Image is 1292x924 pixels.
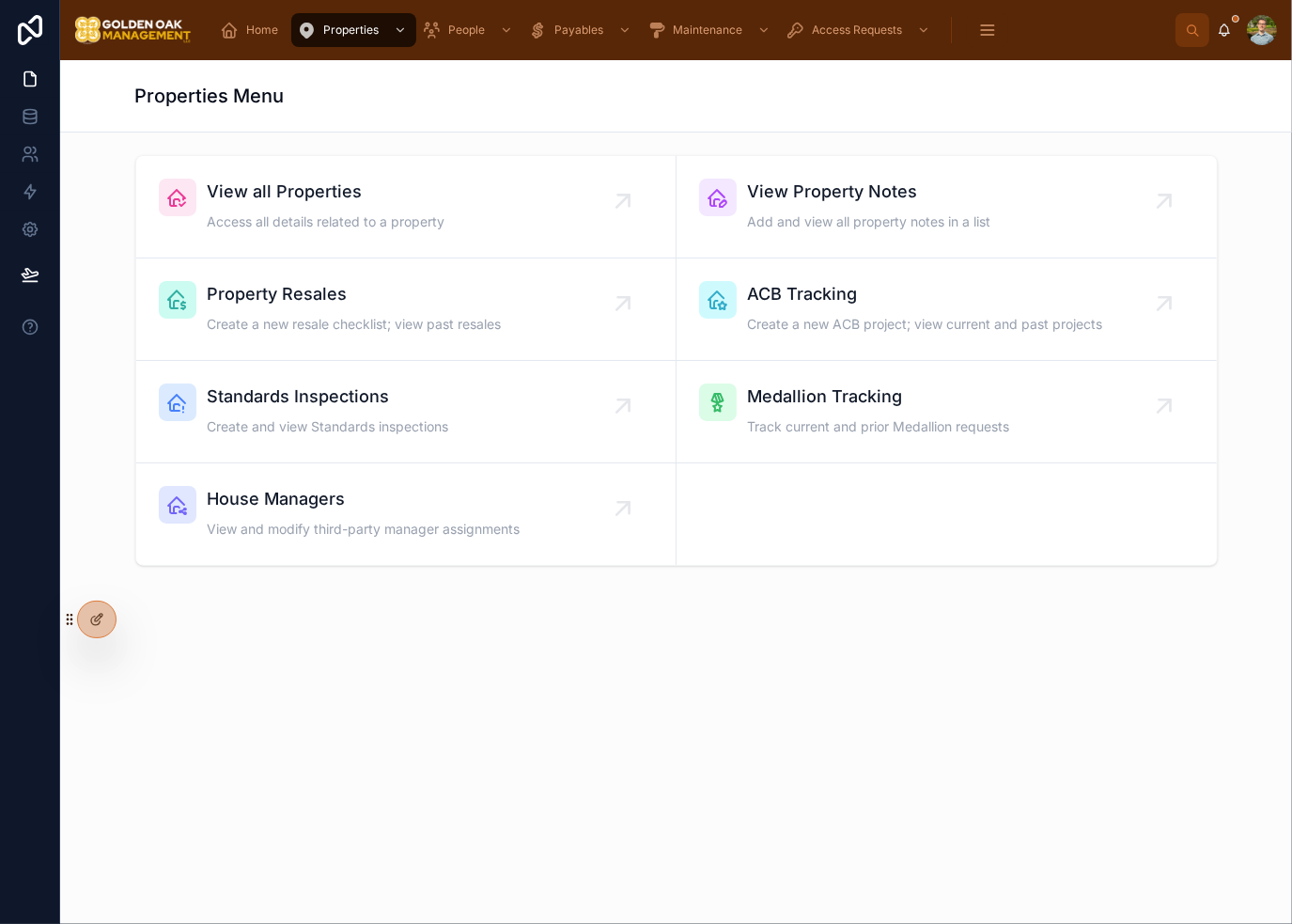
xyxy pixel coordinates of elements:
[448,23,485,38] span: People
[208,315,502,334] span: Create a new resale checklist; view past resales
[748,315,1103,334] span: Create a new ACB project; view current and past projects
[208,281,502,307] span: Property Resales
[812,23,902,38] span: Access Requests
[323,23,379,38] span: Properties
[208,212,445,231] span: Access all details related to a property
[748,384,1010,410] span: Medallion Tracking
[748,212,991,231] span: Add and view all property notes in a list
[136,258,677,361] a: Property ResalesCreate a new resale checklist; view past resales
[673,23,742,38] span: Maintenance
[291,13,416,47] a: Properties
[214,13,291,47] a: Home
[416,13,522,47] a: People
[522,13,641,47] a: Payables
[136,463,677,565] a: House ManagersView and modify third-party manager assignments
[748,281,1103,307] span: ACB Tracking
[677,361,1217,463] a: Medallion TrackingTrack current and prior Medallion requests
[208,486,521,512] span: House Managers
[780,13,940,47] a: Access Requests
[136,361,677,463] a: Standards InspectionsCreate and view Standards inspections
[208,520,521,539] span: View and modify third-party manager assignments
[246,23,278,38] span: Home
[554,23,603,38] span: Payables
[677,156,1217,258] a: View Property NotesAdd and view all property notes in a list
[136,156,677,258] a: View all PropertiesAccess all details related to a property
[75,15,192,45] img: App logo
[208,384,449,410] span: Standards Inspections
[208,417,449,436] span: Create and view Standards inspections
[207,9,1175,51] div: scrollable content
[135,83,285,109] h1: Properties Menu
[748,179,991,205] span: View Property Notes
[677,258,1217,361] a: ACB TrackingCreate a new ACB project; view current and past projects
[641,13,780,47] a: Maintenance
[208,179,445,205] span: View all Properties
[748,417,1010,436] span: Track current and prior Medallion requests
